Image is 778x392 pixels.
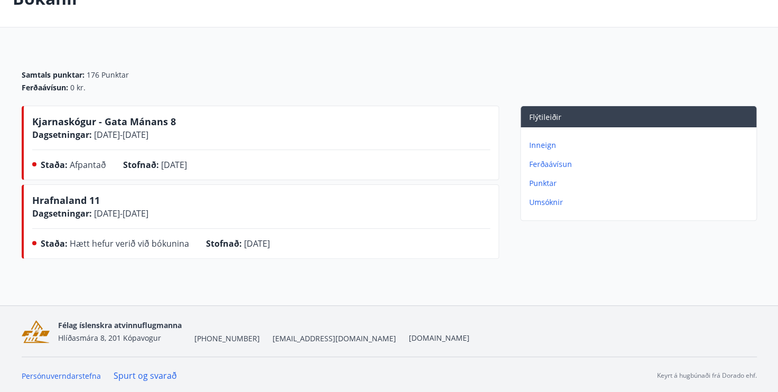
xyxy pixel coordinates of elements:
[529,197,752,208] p: Umsóknir
[244,238,270,249] span: [DATE]
[32,194,100,207] span: Hrafnaland 11
[32,115,176,128] span: Kjarnaskógur - Gata Mánans 8
[409,333,470,343] a: [DOMAIN_NAME]
[70,82,86,93] span: 0 kr.
[123,159,159,171] span: Stofnað :
[92,129,148,141] span: [DATE] - [DATE]
[114,370,177,381] a: Spurt og svarað
[32,208,92,219] span: Dagsetningar :
[22,371,101,381] a: Persónuverndarstefna
[58,333,161,343] span: Hlíðasmára 8, 201 Kópavogur
[529,178,752,189] p: Punktar
[22,82,68,93] span: Ferðaávísun :
[161,159,187,171] span: [DATE]
[41,238,68,249] span: Staða :
[529,159,752,170] p: Ferðaávísun
[70,159,106,171] span: Afpantað
[194,333,260,344] span: [PHONE_NUMBER]
[58,320,182,330] span: Félag íslenskra atvinnuflugmanna
[22,320,50,343] img: FGYwLRsDkrbKU9IF3wjeuKl1ApL8nCcSRU6gK6qq.png
[657,371,757,380] p: Keyrt á hugbúnaði frá Dorado ehf.
[32,129,92,141] span: Dagsetningar :
[87,70,129,80] span: 176 Punktar
[22,70,85,80] span: Samtals punktar :
[206,238,242,249] span: Stofnað :
[273,333,396,344] span: [EMAIL_ADDRESS][DOMAIN_NAME]
[529,112,561,122] span: Flýtileiðir
[41,159,68,171] span: Staða :
[92,208,148,219] span: [DATE] - [DATE]
[70,238,189,249] span: Hætt hefur verið við bókunina
[529,140,752,151] p: Inneign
